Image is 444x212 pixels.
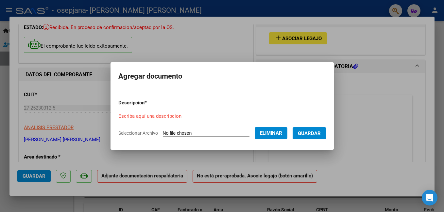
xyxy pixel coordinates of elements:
[260,130,282,136] span: Eliminar
[422,190,437,205] div: Open Intercom Messenger
[298,130,321,136] span: Guardar
[255,127,287,139] button: Eliminar
[118,99,181,107] p: Descripcion
[293,127,326,139] button: Guardar
[118,130,158,136] span: Seleccionar Archivo
[118,70,326,83] h2: Agregar documento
